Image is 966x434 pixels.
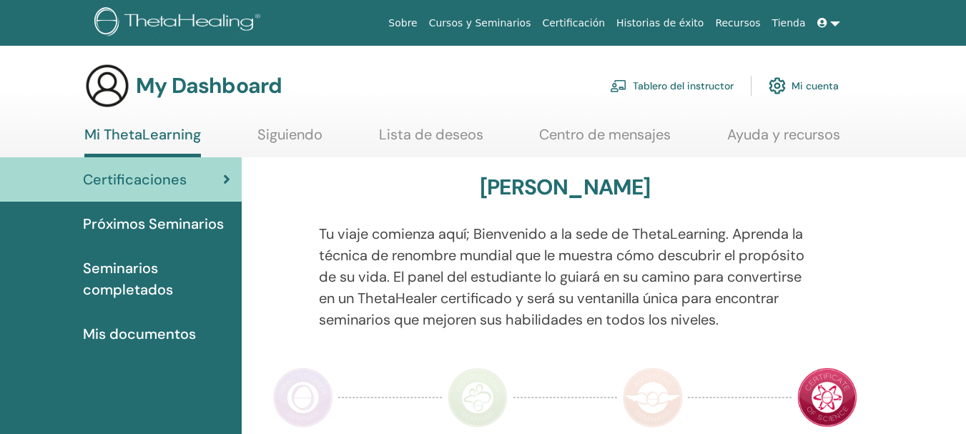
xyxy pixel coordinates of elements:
span: Certificaciones [83,169,187,190]
img: Master [623,368,683,428]
span: Mis documentos [83,323,196,345]
a: Certificación [536,10,611,36]
a: Cursos y Seminarios [423,10,537,36]
a: Sobre [383,10,423,36]
a: Centro de mensajes [539,126,671,154]
h3: [PERSON_NAME] [480,174,651,200]
img: logo.png [94,7,265,39]
img: Instructor [448,368,508,428]
a: Mi ThetaLearning [84,126,201,157]
a: Recursos [709,10,766,36]
a: Tienda [767,10,812,36]
p: Tu viaje comienza aquí; Bienvenido a la sede de ThetaLearning. Aprenda la técnica de renombre mun... [319,223,812,330]
img: cog.svg [769,74,786,98]
img: generic-user-icon.jpg [84,63,130,109]
a: Ayuda y recursos [727,126,840,154]
a: Lista de deseos [379,126,483,154]
img: chalkboard-teacher.svg [610,79,627,92]
a: Historias de éxito [611,10,709,36]
a: Siguiendo [257,126,322,154]
img: Certificate of Science [797,368,857,428]
span: Seminarios completados [83,257,230,300]
span: Próximos Seminarios [83,213,224,235]
a: Mi cuenta [769,70,839,102]
img: Practitioner [273,368,333,428]
h3: My Dashboard [136,73,282,99]
a: Tablero del instructor [610,70,734,102]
